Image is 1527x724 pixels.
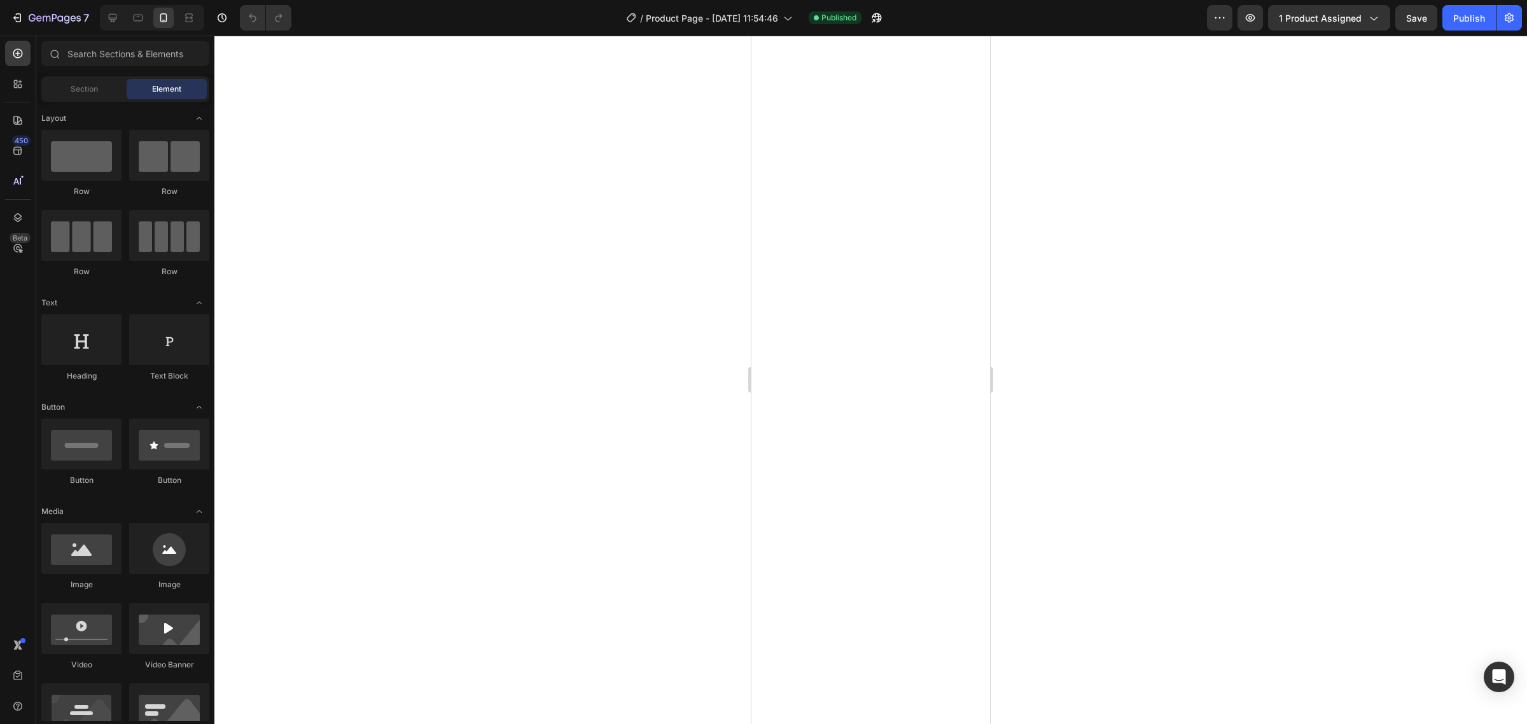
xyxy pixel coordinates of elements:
[41,370,122,382] div: Heading
[41,186,122,197] div: Row
[1279,11,1362,25] span: 1 product assigned
[1395,5,1437,31] button: Save
[1453,11,1485,25] div: Publish
[41,113,66,124] span: Layout
[129,266,209,277] div: Row
[12,136,31,146] div: 450
[129,186,209,197] div: Row
[41,579,122,590] div: Image
[646,11,778,25] span: Product Page - [DATE] 11:54:46
[640,11,643,25] span: /
[240,5,291,31] div: Undo/Redo
[1484,662,1514,692] div: Open Intercom Messenger
[10,233,31,243] div: Beta
[189,293,209,313] span: Toggle open
[751,36,990,724] iframe: Design area
[189,108,209,129] span: Toggle open
[152,83,181,95] span: Element
[83,10,89,25] p: 7
[129,475,209,486] div: Button
[41,475,122,486] div: Button
[41,506,64,517] span: Media
[129,579,209,590] div: Image
[1268,5,1390,31] button: 1 product assigned
[41,297,57,309] span: Text
[41,659,122,671] div: Video
[189,397,209,417] span: Toggle open
[41,41,209,66] input: Search Sections & Elements
[5,5,95,31] button: 7
[189,501,209,522] span: Toggle open
[41,266,122,277] div: Row
[129,370,209,382] div: Text Block
[41,401,65,413] span: Button
[129,659,209,671] div: Video Banner
[1406,13,1427,24] span: Save
[1442,5,1496,31] button: Publish
[821,12,856,24] span: Published
[71,83,98,95] span: Section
